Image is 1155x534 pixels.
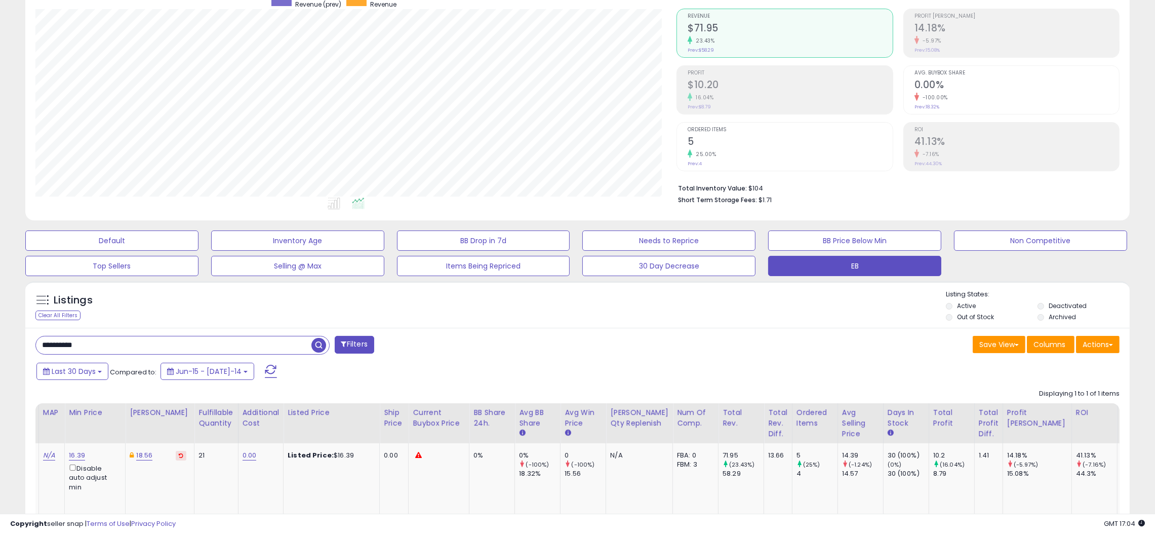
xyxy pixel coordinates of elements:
[759,195,772,205] span: $1.71
[688,22,892,36] h2: $71.95
[1033,339,1065,350] span: Columns
[130,407,190,418] div: [PERSON_NAME]
[565,407,602,429] div: Avg Win Price
[582,256,755,276] button: 30 Day Decrease
[914,14,1119,19] span: Profit [PERSON_NAME]
[842,469,883,478] div: 14.57
[1027,336,1074,353] button: Columns
[565,451,606,460] div: 0
[677,451,710,460] div: FBA: 0
[1076,336,1120,353] button: Actions
[1104,519,1145,528] span: 2025-08-14 17:04 GMT
[288,451,372,460] div: $16.39
[176,366,242,376] span: Jun-15 - [DATE]-14
[1007,407,1067,429] div: Profit [PERSON_NAME]
[768,407,788,439] div: Total Rev. Diff.
[768,231,941,251] button: BB Price Below Min
[729,461,754,469] small: (23.43%)
[397,231,570,251] button: BB Drop in 7d
[288,407,375,418] div: Listed Price
[919,94,948,101] small: -100.00%
[688,136,892,149] h2: 5
[43,450,55,461] a: N/A
[526,461,549,469] small: (-100%)
[914,127,1119,133] span: ROI
[888,461,902,469] small: (0%)
[610,407,668,429] div: [PERSON_NAME] Qty Replenish
[52,366,96,376] span: Last 30 Days
[678,181,1112,194] li: $104
[914,136,1119,149] h2: 41.13%
[1076,469,1117,478] div: 44.3%
[914,22,1119,36] h2: 14.18%
[940,461,965,469] small: (16.04%)
[161,363,254,380] button: Jun-15 - [DATE]-14
[677,460,710,469] div: FBM: 3
[688,79,892,93] h2: $10.20
[1076,407,1113,418] div: ROI
[131,519,176,528] a: Privacy Policy
[914,79,1119,93] h2: 0.00%
[1007,469,1071,478] div: 15.08%
[1083,461,1106,469] small: (-7.16%)
[413,407,465,429] div: Current Buybox Price
[1049,301,1087,310] label: Deactivated
[243,407,280,429] div: Additional Cost
[572,461,595,469] small: (-100%)
[888,429,894,438] small: Days In Stock.
[473,451,507,460] div: 0%
[957,301,976,310] label: Active
[796,451,838,460] div: 5
[796,407,833,429] div: Ordered Items
[957,313,994,321] label: Out of Stock
[849,461,872,469] small: (-1.24%)
[243,450,257,461] a: 0.00
[692,94,713,101] small: 16.04%
[1007,451,1071,460] div: 14.18%
[136,450,152,461] a: 18.56
[198,451,230,460] div: 21
[688,104,711,110] small: Prev: $8.79
[979,451,995,460] div: 1.41
[69,450,85,461] a: 16.39
[688,70,892,76] span: Profit
[582,231,755,251] button: Needs to Reprice
[933,469,974,478] div: 8.79
[723,469,764,478] div: 58.29
[110,367,156,377] span: Compared to:
[803,461,820,469] small: (25%)
[211,256,384,276] button: Selling @ Max
[688,127,892,133] span: Ordered Items
[1014,461,1038,469] small: (-5.97%)
[1039,389,1120,399] div: Displaying 1 to 1 of 1 items
[384,407,404,429] div: Ship Price
[768,256,941,276] button: EB
[888,407,925,429] div: Days In Stock
[692,150,716,158] small: 25.00%
[933,451,974,460] div: 10.2
[610,451,665,460] div: N/A
[25,231,198,251] button: Default
[36,363,108,380] button: Last 30 Days
[973,336,1025,353] button: Save View
[954,231,1127,251] button: Non Competitive
[519,429,525,438] small: Avg BB Share.
[688,14,892,19] span: Revenue
[946,290,1130,299] p: Listing States:
[384,451,401,460] div: 0.00
[768,451,784,460] div: 13.66
[678,184,747,193] b: Total Inventory Value:
[43,407,60,418] div: MAP
[565,429,571,438] small: Avg Win Price.
[54,293,93,308] h5: Listings
[914,70,1119,76] span: Avg. Buybox Share
[678,196,757,204] b: Short Term Storage Fees:
[723,407,760,429] div: Total Rev.
[796,469,838,478] div: 4
[914,104,939,110] small: Prev: 18.32%
[288,450,334,460] b: Listed Price:
[888,451,929,460] div: 30 (100%)
[69,463,117,492] div: Disable auto adjust min
[519,451,560,460] div: 0%
[933,407,970,429] div: Total Profit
